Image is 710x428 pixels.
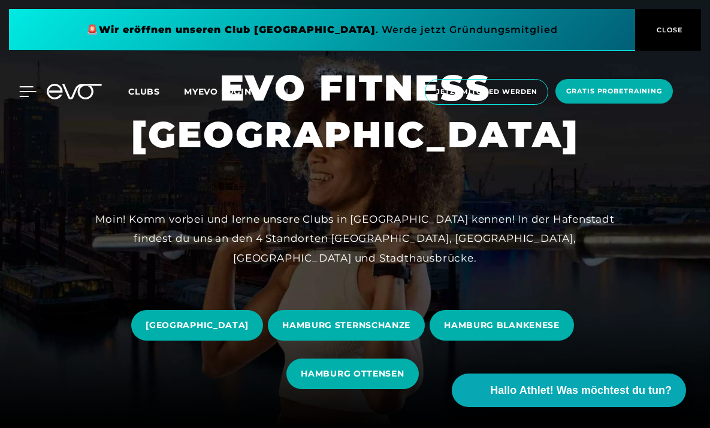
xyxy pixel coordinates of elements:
[282,319,410,332] span: HAMBURG STERNSCHANZE
[86,210,625,268] div: Moin! Komm vorbei und lerne unsere Clubs in [GEOGRAPHIC_DATA] kennen! In der Hafenstadt findest d...
[128,86,160,97] span: Clubs
[268,301,430,350] a: HAMBURG STERNSCHANZE
[654,25,683,35] span: CLOSE
[444,319,560,332] span: HAMBURG BLANKENESE
[635,9,701,51] button: CLOSE
[566,86,662,96] span: Gratis Probetraining
[436,87,537,97] span: Jetzt Mitglied werden
[276,86,289,97] span: en
[552,79,676,105] a: Gratis Probetraining
[301,368,404,380] span: HAMBURG OTTENSEN
[286,350,423,398] a: HAMBURG OTTENSEN
[452,374,686,407] button: Hallo Athlet! Was möchtest du tun?
[184,86,252,97] a: MYEVO LOGIN
[421,79,552,105] a: Jetzt Mitglied werden
[490,383,672,399] span: Hallo Athlet! Was möchtest du tun?
[131,301,268,350] a: [GEOGRAPHIC_DATA]
[128,86,184,97] a: Clubs
[430,301,579,350] a: HAMBURG BLANKENESE
[146,319,249,332] span: [GEOGRAPHIC_DATA]
[276,85,303,99] a: en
